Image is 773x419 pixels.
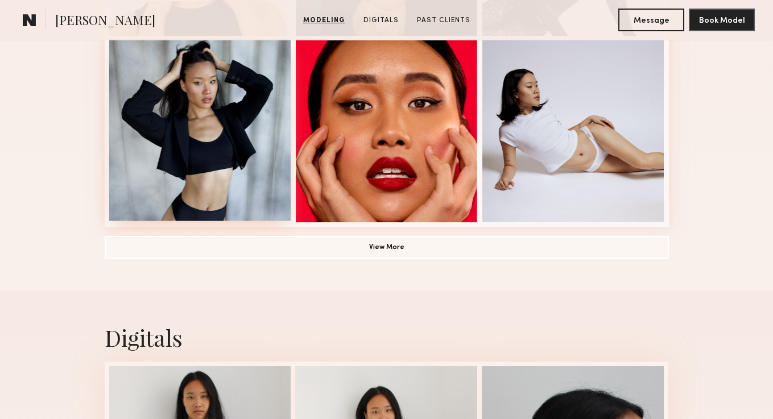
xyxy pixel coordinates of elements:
[689,15,755,24] a: Book Model
[618,9,684,31] button: Message
[55,11,155,31] span: [PERSON_NAME]
[299,15,350,26] a: Modeling
[105,236,669,259] button: View More
[105,322,669,352] div: Digitals
[359,15,403,26] a: Digitals
[412,15,475,26] a: Past Clients
[689,9,755,31] button: Book Model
